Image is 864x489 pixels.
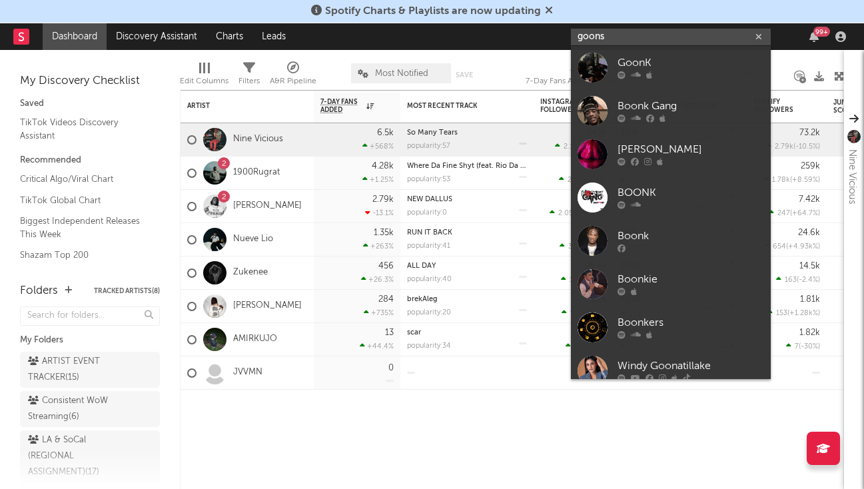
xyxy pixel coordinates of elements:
div: -13.1 % [365,209,394,217]
div: popularity: 40 [407,276,452,283]
span: +4.93k % [788,243,818,250]
a: NEW DALLUS [407,196,452,203]
a: Shazam Top 200 [20,248,147,262]
div: 456 [378,262,394,270]
span: 93 [570,310,579,317]
div: popularity: 57 [407,143,450,150]
input: Search for folders... [20,306,160,326]
span: Dismiss [545,6,553,17]
div: ALL DAY [407,262,527,270]
div: ( ) [555,142,607,151]
div: ( ) [763,175,820,184]
div: LA & SoCal (REGIONAL ASSIGNMENT} ( 17 ) [28,432,122,480]
div: 1.35k [374,229,394,237]
div: popularity: 34 [407,342,451,350]
div: ( ) [561,275,607,284]
div: RUN IT BACK [407,229,527,237]
span: -30 % [801,343,818,350]
span: 1.78k [772,177,790,184]
div: Spotify Followers [753,98,800,114]
div: scar [407,329,527,336]
div: [PERSON_NAME] [618,142,764,158]
div: +44.4 % [360,342,394,350]
div: NEW DALLUS [407,196,527,203]
a: Where Da Fine Shyt (feat. Rio Da Yung Og) [407,163,553,170]
span: 2.05k [558,210,577,217]
div: ( ) [559,175,607,184]
div: My Folders [20,332,160,348]
span: +64.7 % [792,210,818,217]
div: A&R Pipeline [270,57,316,95]
div: A&R Pipeline [270,73,316,89]
div: Edit Columns [180,57,228,95]
div: 24.6k [798,229,820,237]
div: Artist [187,102,287,110]
div: Boonk [618,229,764,244]
div: 7-Day Fans Added (7-Day Fans Added) [526,57,626,95]
div: 14.5k [799,262,820,270]
div: 4.28k [372,162,394,171]
a: Nine Vicious [233,134,283,145]
div: ( ) [550,209,607,217]
a: RUN IT BACK [407,229,452,237]
div: Instagram Followers [540,98,587,114]
div: ( ) [560,242,607,250]
span: -2.4 % [799,276,818,284]
a: BOONK [571,176,771,219]
button: 99+ [809,31,819,42]
div: Boonkers [618,315,764,331]
a: ARTIST EVENT TRACKER(15) [20,352,160,388]
div: 73.2k [799,129,820,137]
a: Consistent WoW Streaming(6) [20,391,160,427]
div: 259k [801,162,820,171]
span: 7-Day Fans Added [320,98,363,114]
a: So Many Tears [407,129,458,137]
a: TikTok Videos Discovery Assistant [20,115,147,143]
div: popularity: 41 [407,243,450,250]
a: Zukenee [233,267,268,278]
a: brekAleg [407,296,438,303]
span: 281 [568,177,580,184]
div: ( ) [562,308,607,317]
button: Save [456,71,473,79]
a: Boonk Gang [571,89,771,133]
div: My Discovery Checklist [20,73,160,89]
a: scar [407,329,421,336]
span: 163 [785,276,797,284]
a: Windy Goonatillake [571,349,771,392]
div: Nine Vicious [844,149,860,205]
a: Dashboard [43,23,107,50]
div: Filters [238,73,260,89]
div: Boonk Gang [618,99,764,115]
div: popularity: 53 [407,176,450,183]
a: Charts [207,23,252,50]
div: Recommended [20,153,160,169]
div: +735 % [364,308,394,317]
a: AMIRKUJO [233,334,277,345]
a: [PERSON_NAME] [233,201,302,212]
input: Search for artists [571,29,771,45]
div: ( ) [566,342,607,350]
div: Consistent WoW Streaming ( 6 ) [28,393,122,425]
div: Filters [238,57,260,95]
a: JVVMN [233,367,262,378]
div: Edit Columns [180,73,228,89]
span: Most Notified [375,69,428,78]
span: 7 [795,343,799,350]
span: 2.79k [775,143,793,151]
span: +8.59 % [792,177,818,184]
a: Discovery Assistant [107,23,207,50]
div: ( ) [764,242,820,250]
div: Boonkie [618,272,764,288]
div: 284 [378,295,394,304]
div: Folders [20,283,58,299]
div: 1.82k [799,328,820,337]
div: Where Da Fine Shyt (feat. Rio Da Yung Og) [407,163,527,170]
div: +26.3 % [361,275,394,284]
a: Boonk [571,219,771,262]
div: +568 % [362,142,394,151]
div: ( ) [767,308,820,317]
span: 654 [773,243,786,250]
div: ARTIST EVENT TRACKER ( 15 ) [28,354,122,386]
span: +1.28k % [789,310,818,317]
